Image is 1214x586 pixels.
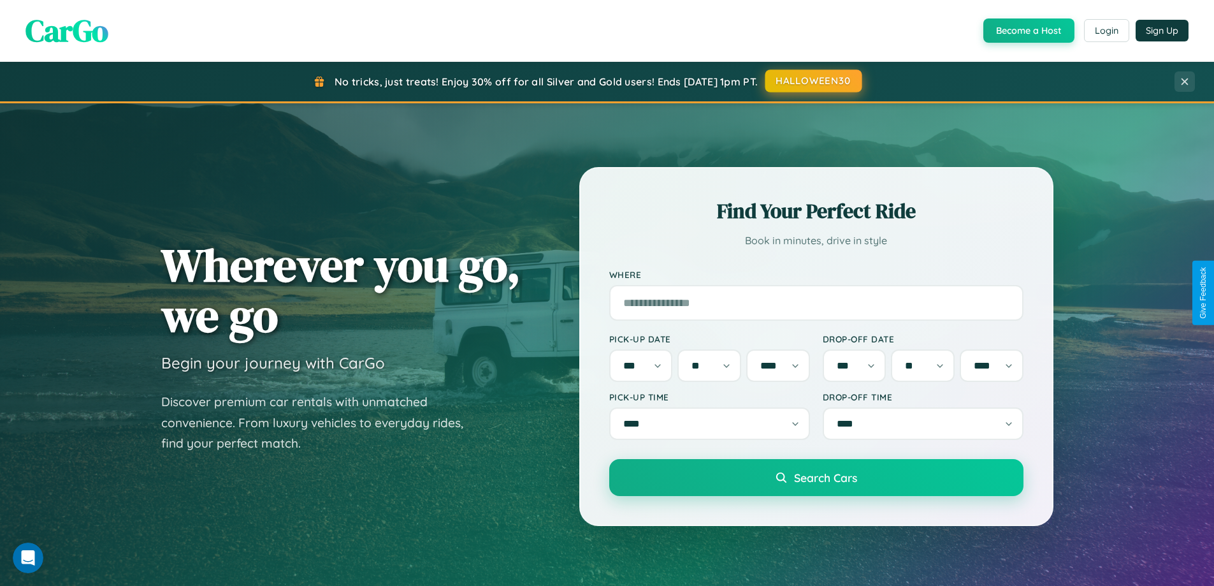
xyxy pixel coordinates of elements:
[1084,19,1129,42] button: Login
[1136,20,1189,41] button: Sign Up
[765,70,862,92] button: HALLOWEEN30
[983,18,1074,43] button: Become a Host
[823,333,1023,344] label: Drop-off Date
[161,240,521,341] h1: Wherever you go, we go
[609,459,1023,496] button: Search Cars
[609,269,1023,280] label: Where
[13,543,43,573] iframe: Intercom live chat
[609,231,1023,250] p: Book in minutes, drive in style
[609,333,810,344] label: Pick-up Date
[25,10,108,52] span: CarGo
[609,392,810,402] label: Pick-up Time
[823,392,1023,402] label: Drop-off Time
[161,353,385,372] h3: Begin your journey with CarGo
[794,471,857,485] span: Search Cars
[609,197,1023,225] h2: Find Your Perfect Ride
[335,75,758,88] span: No tricks, just treats! Enjoy 30% off for all Silver and Gold users! Ends [DATE] 1pm PT.
[1199,267,1208,319] div: Give Feedback
[161,392,480,454] p: Discover premium car rentals with unmatched convenience. From luxury vehicles to everyday rides, ...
